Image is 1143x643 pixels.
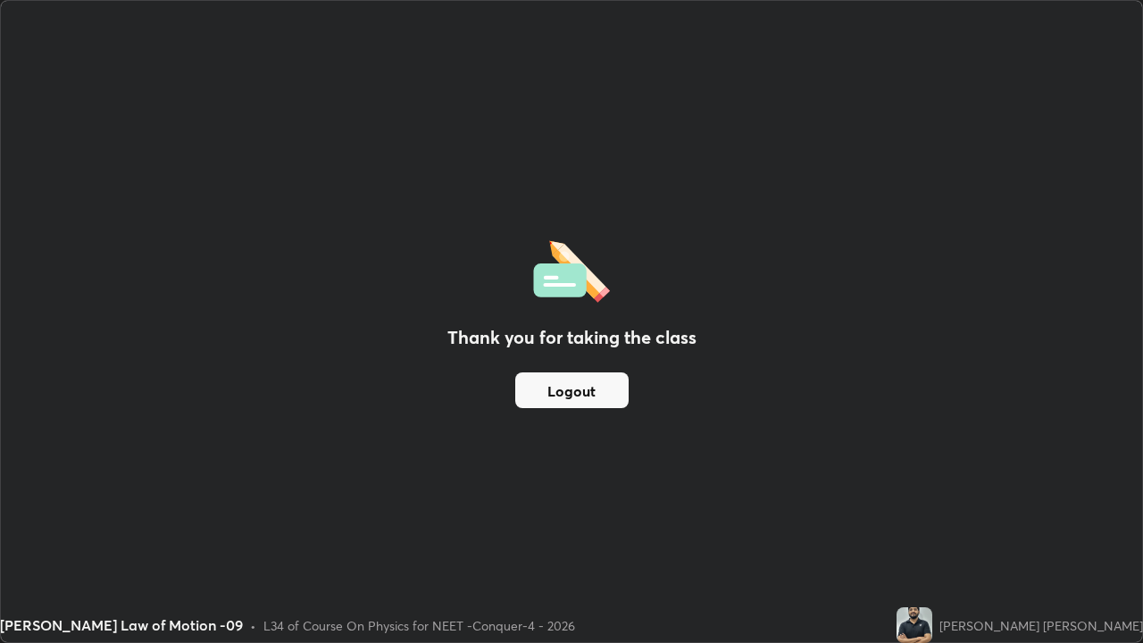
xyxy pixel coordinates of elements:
h2: Thank you for taking the class [447,324,697,351]
div: • [250,616,256,635]
div: L34 of Course On Physics for NEET -Conquer-4 - 2026 [263,616,575,635]
img: offlineFeedback.1438e8b3.svg [533,235,610,303]
div: [PERSON_NAME] [PERSON_NAME] [939,616,1143,635]
button: Logout [515,372,629,408]
img: 7d08814e4197425d9a92ec1182f4f26a.jpg [897,607,932,643]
